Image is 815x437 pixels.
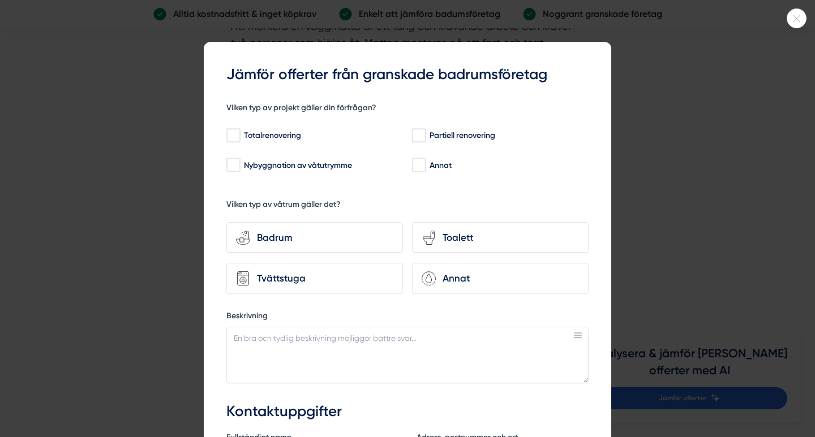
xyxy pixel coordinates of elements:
h5: Vilken typ av projekt gäller din förfrågan? [226,102,376,116]
h5: Vilken typ av våtrum gäller det? [226,199,341,213]
h3: Jämför offerter från granskade badrumsföretag [226,64,589,85]
input: Annat [412,159,425,171]
label: Beskrivning [226,310,589,324]
input: Partiell renovering [412,130,425,141]
h3: Kontaktuppgifter [226,401,589,422]
input: Totalrenovering [226,130,239,141]
input: Nybyggnation av våtutrymme [226,159,239,171]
